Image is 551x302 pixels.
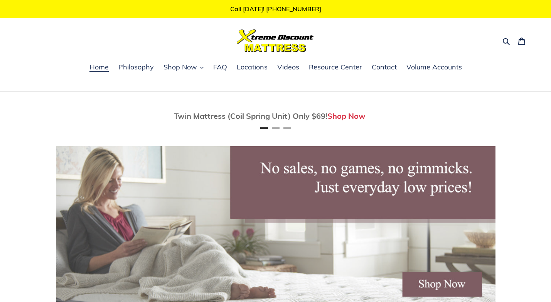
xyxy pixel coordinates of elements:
span: Volume Accounts [406,62,462,72]
a: Contact [368,62,401,73]
a: Resource Center [305,62,366,73]
a: Shop Now [327,111,366,121]
button: Page 1 [260,127,268,129]
a: Philosophy [115,62,158,73]
span: Twin Mattress (Coil Spring Unit) Only $69! [174,111,327,121]
span: FAQ [213,62,227,72]
a: Volume Accounts [403,62,466,73]
span: Home [89,62,109,72]
span: Videos [277,62,299,72]
button: Page 3 [283,127,291,129]
img: Xtreme Discount Mattress [237,29,314,52]
span: Philosophy [118,62,154,72]
a: FAQ [209,62,231,73]
span: Locations [237,62,268,72]
a: Home [86,62,113,73]
a: Videos [273,62,303,73]
button: Shop Now [160,62,207,73]
span: Shop Now [163,62,197,72]
span: Contact [372,62,397,72]
a: Locations [233,62,271,73]
button: Page 2 [272,127,280,129]
span: Resource Center [309,62,362,72]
